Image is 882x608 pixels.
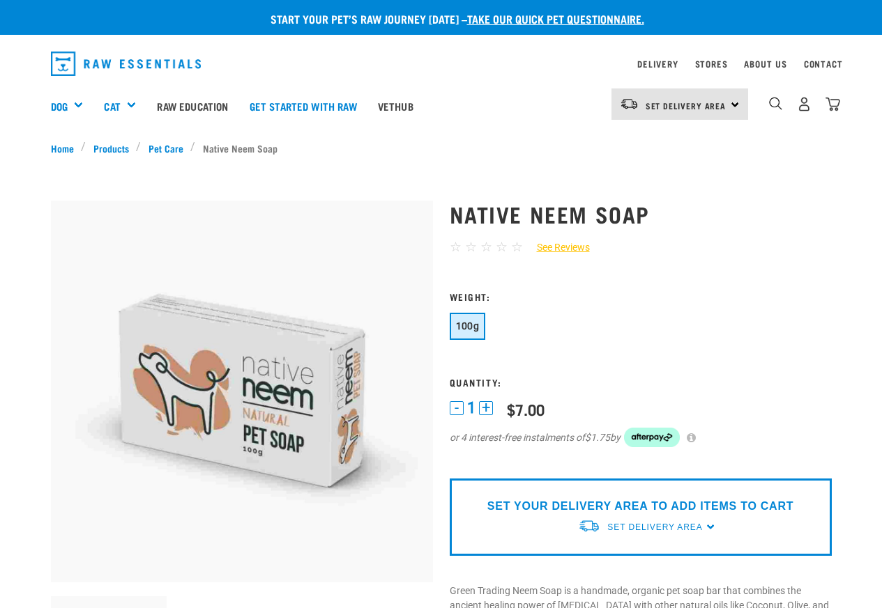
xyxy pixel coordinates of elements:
[646,103,727,108] span: Set Delivery Area
[620,98,639,110] img: van-moving.png
[104,98,120,114] a: Cat
[239,78,367,134] a: Get started with Raw
[450,377,832,387] h3: Quantity:
[456,320,480,332] span: 100g
[146,78,238,134] a: Raw Education
[607,522,702,532] span: Set Delivery Area
[496,239,508,255] span: ☆
[51,52,202,76] img: Raw Essentials Logo
[450,201,832,226] h1: Native Neem Soap
[487,498,793,515] p: SET YOUR DELIVERY AREA TO ADD ITEMS TO CART
[465,239,477,255] span: ☆
[480,239,492,255] span: ☆
[826,97,840,111] img: home-icon@2x.png
[511,239,523,255] span: ☆
[523,240,590,255] a: See Reviews
[86,141,136,155] a: Products
[51,141,832,155] nav: breadcrumbs
[797,97,812,111] img: user.png
[40,46,843,81] nav: dropdown navigation
[450,239,462,255] span: ☆
[585,430,610,445] span: $1.75
[51,201,433,582] img: Organic neem pet soap bar 100g green trading
[624,428,680,447] img: Afterpay
[450,428,832,447] div: or 4 interest-free instalments of by
[450,401,464,415] button: -
[695,61,728,66] a: Stores
[744,61,786,66] a: About Us
[450,313,486,340] button: 100g
[467,15,644,22] a: take our quick pet questionnaire.
[479,401,493,415] button: +
[367,78,424,134] a: Vethub
[51,98,68,114] a: Dog
[637,61,678,66] a: Delivery
[467,400,476,415] span: 1
[507,400,545,418] div: $7.00
[804,61,843,66] a: Contact
[51,141,82,155] a: Home
[141,141,190,155] a: Pet Care
[769,97,782,110] img: home-icon-1@2x.png
[578,519,600,533] img: van-moving.png
[450,291,832,302] h3: Weight:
